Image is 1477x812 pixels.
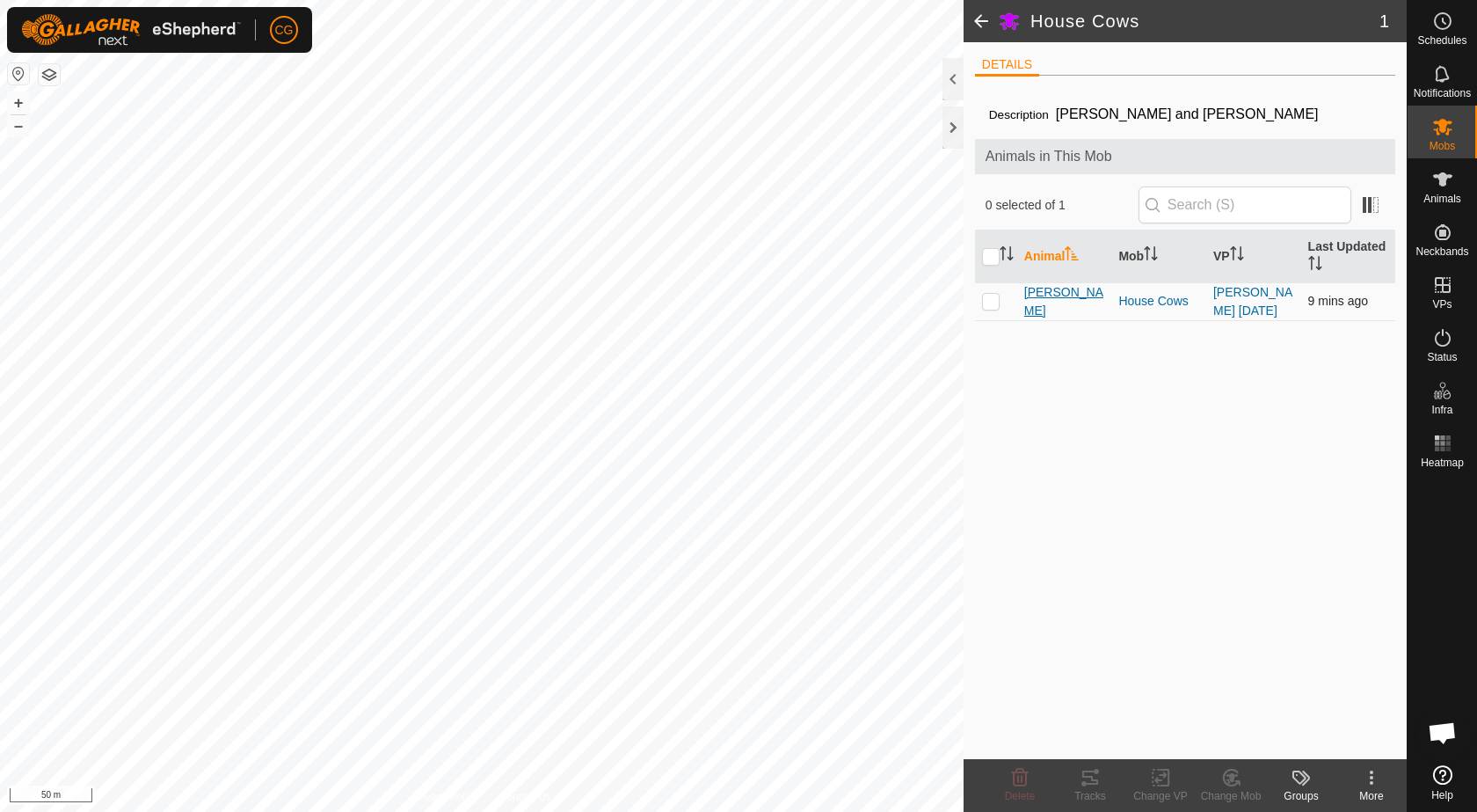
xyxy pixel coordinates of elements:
a: Help [1408,758,1477,808]
th: VP [1206,230,1301,283]
button: – [8,115,29,136]
p-sorticon: Activate to sort [1230,249,1244,263]
li: DETAILS [975,55,1039,77]
img: Gallagher Logo [21,14,241,46]
span: Notifications [1414,88,1471,99]
span: CG [275,21,294,40]
span: Delete [1005,790,1036,802]
a: Open chat [1416,706,1469,759]
p-sorticon: Activate to sort [1000,249,1014,263]
button: Map Layers [39,64,60,85]
a: Contact Us [499,789,551,805]
span: [PERSON_NAME] and [PERSON_NAME] [1049,99,1326,128]
th: Mob [1111,230,1206,283]
span: [PERSON_NAME] [1024,283,1105,320]
span: Animals in This Mob [986,146,1385,167]
input: Search (S) [1139,187,1351,223]
h2: House Cows [1030,11,1379,32]
span: 1 Sept 2025, 1:06 pm [1308,294,1368,308]
a: [PERSON_NAME] [DATE] [1213,285,1292,318]
span: Mobs [1430,141,1455,151]
p-sorticon: Activate to sort [1308,259,1322,273]
div: Change Mob [1196,788,1266,804]
span: 1 [1379,8,1389,34]
button: Reset Map [8,63,29,84]
span: Infra [1431,405,1452,415]
span: Neckbands [1415,246,1468,257]
th: Animal [1017,230,1112,283]
a: Privacy Policy [412,789,478,805]
div: House Cows [1118,292,1199,311]
div: Change VP [1125,788,1196,804]
span: Heatmap [1421,457,1464,468]
label: Description [989,108,1049,121]
span: Schedules [1417,35,1466,46]
span: Animals [1423,194,1461,204]
p-sorticon: Activate to sort [1144,249,1158,263]
span: VPs [1432,299,1452,310]
div: Groups [1266,788,1336,804]
th: Last Updated [1301,230,1396,283]
button: + [8,92,29,113]
span: 0 selected of 1 [986,196,1139,215]
span: Status [1427,352,1457,362]
div: Tracks [1055,788,1125,804]
div: More [1336,788,1407,804]
p-sorticon: Activate to sort [1065,249,1079,263]
span: Help [1431,790,1453,801]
